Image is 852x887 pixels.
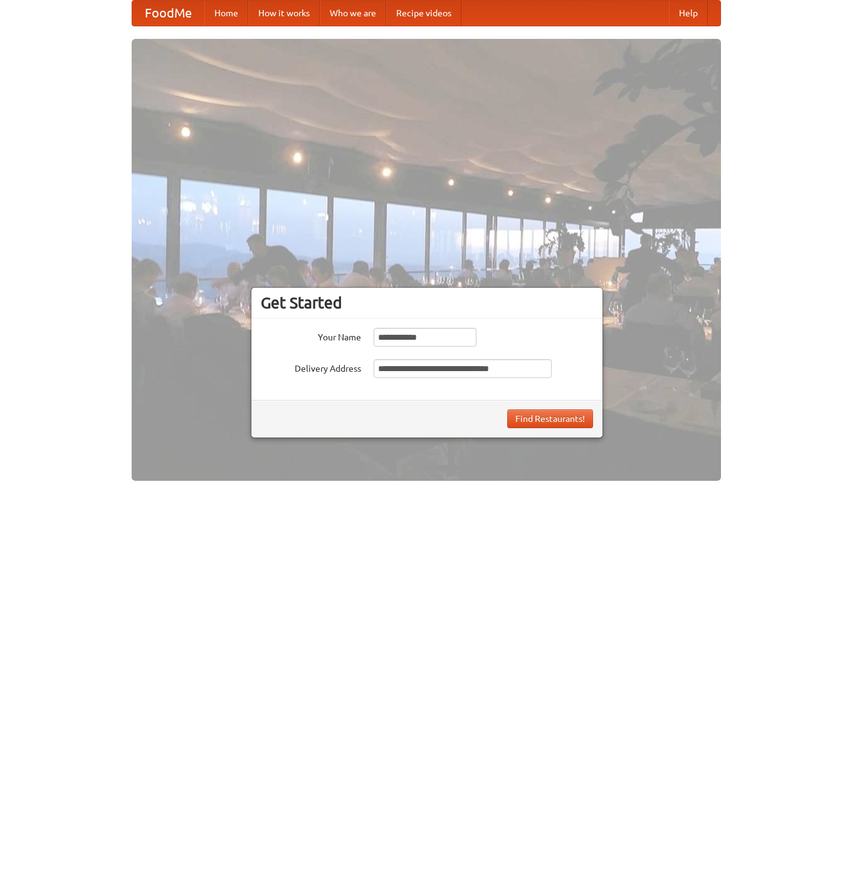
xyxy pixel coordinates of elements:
h3: Get Started [261,293,593,312]
a: Help [669,1,708,26]
button: Find Restaurants! [507,409,593,428]
a: How it works [248,1,320,26]
a: Recipe videos [386,1,461,26]
label: Delivery Address [261,359,361,375]
label: Your Name [261,328,361,344]
a: Home [204,1,248,26]
a: Who we are [320,1,386,26]
a: FoodMe [132,1,204,26]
